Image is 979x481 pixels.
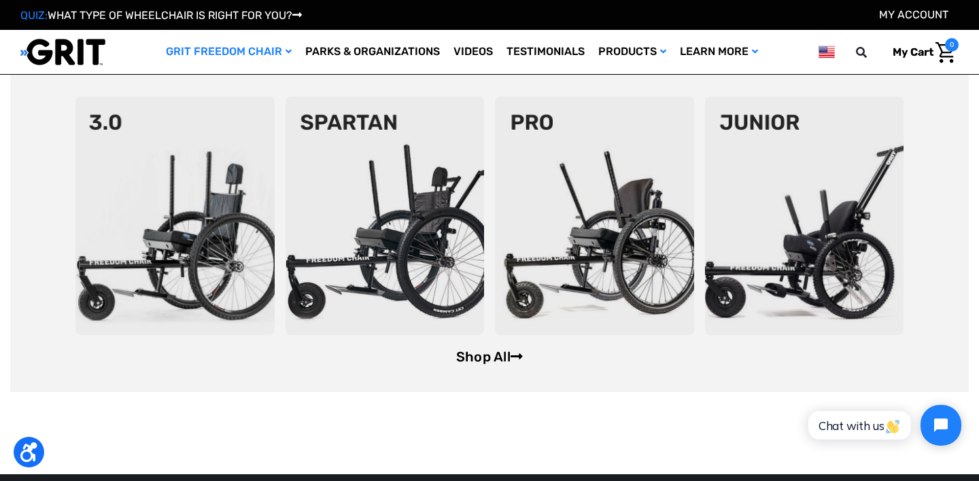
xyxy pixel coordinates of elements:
[893,46,933,58] span: My Cart
[447,30,500,74] a: Videos
[819,43,835,60] img: us.png
[286,96,485,335] img: spartan2.png
[456,349,523,365] a: Shop All
[793,393,973,457] iframe: Tidio Chat
[20,9,48,22] span: QUIZ:
[495,96,694,335] img: pro-chair.png
[673,30,765,74] a: Learn More
[20,38,105,66] img: GRIT All-Terrain Wheelchair and Mobility Equipment
[705,96,904,335] img: junior-chair.png
[862,38,882,67] input: Search
[500,30,591,74] a: Testimonials
[75,96,275,335] img: 3point0.png
[591,30,673,74] a: Products
[879,8,948,21] a: Account
[20,9,302,22] a: QUIZ:WHAT TYPE OF WHEELCHAIR IS RIGHT FOR YOU?
[159,30,298,74] a: GRIT Freedom Chair
[935,42,955,63] img: Cart
[882,38,959,67] a: Cart with 0 items
[298,30,447,74] a: Parks & Organizations
[945,38,959,52] span: 0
